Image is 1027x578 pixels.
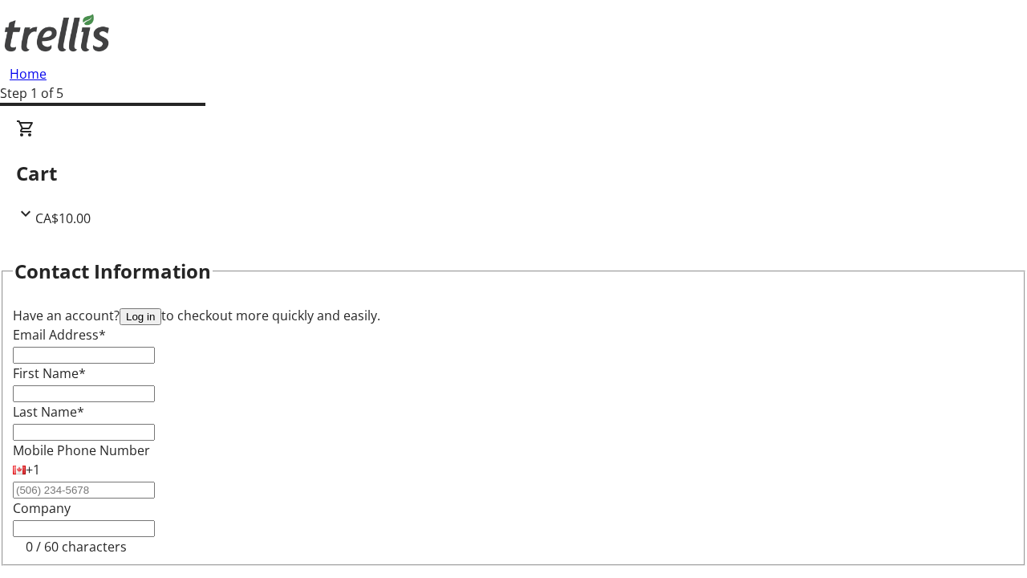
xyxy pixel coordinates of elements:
tr-character-limit: 0 / 60 characters [26,538,127,556]
span: CA$10.00 [35,210,91,227]
label: Email Address* [13,326,106,344]
label: Company [13,499,71,517]
button: Log in [120,308,161,325]
label: First Name* [13,364,86,382]
div: CartCA$10.00 [16,119,1011,228]
div: Have an account? to checkout more quickly and easily. [13,306,1014,325]
label: Last Name* [13,403,84,421]
input: (506) 234-5678 [13,482,155,499]
label: Mobile Phone Number [13,442,150,459]
h2: Cart [16,159,1011,188]
h2: Contact Information [14,257,211,286]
